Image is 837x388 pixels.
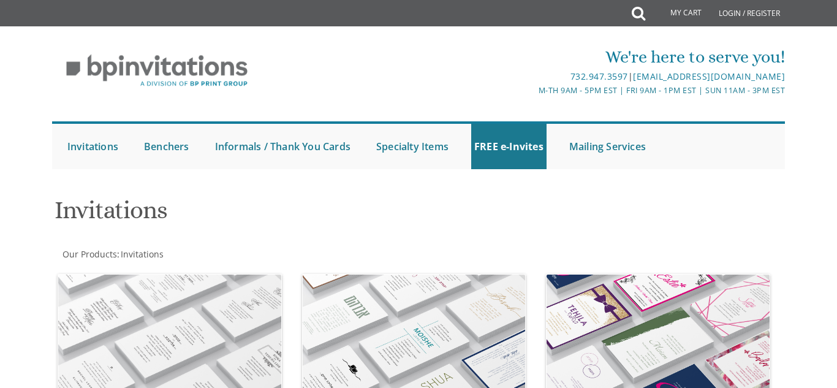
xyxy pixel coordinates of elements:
[471,124,547,169] a: FREE e-Invites
[141,124,192,169] a: Benchers
[212,124,354,169] a: Informals / Thank You Cards
[55,197,534,233] h1: Invitations
[570,70,628,82] a: 732.947.3597
[644,1,710,26] a: My Cart
[121,248,164,260] span: Invitations
[566,124,649,169] a: Mailing Services
[61,248,117,260] a: Our Products
[633,70,785,82] a: [EMAIL_ADDRESS][DOMAIN_NAME]
[52,248,418,261] div: :
[64,124,121,169] a: Invitations
[297,84,786,97] div: M-Th 9am - 5pm EST | Fri 9am - 1pm EST | Sun 11am - 3pm EST
[52,45,262,96] img: BP Invitation Loft
[119,248,164,260] a: Invitations
[297,45,786,69] div: We're here to serve you!
[297,69,786,84] div: |
[373,124,452,169] a: Specialty Items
